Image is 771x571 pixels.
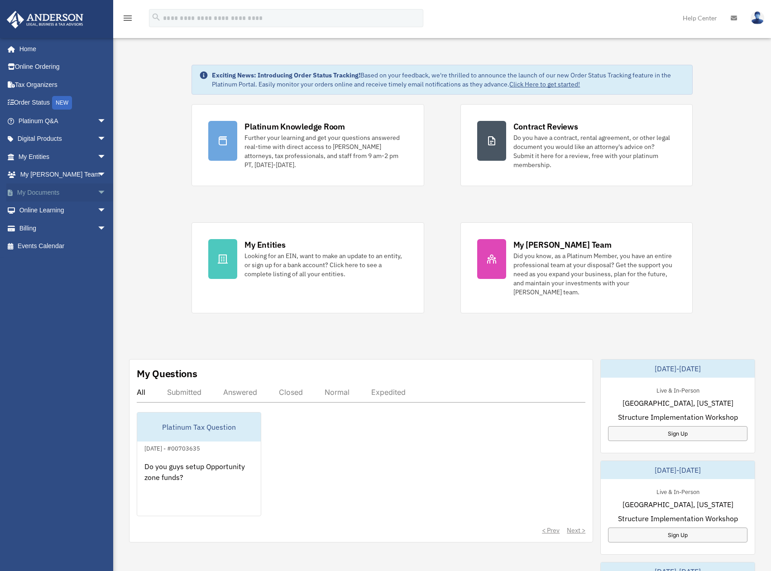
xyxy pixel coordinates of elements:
a: Sign Up [608,426,747,441]
div: Submitted [167,388,201,397]
a: Tax Organizers [6,76,120,94]
div: Do you have a contract, rental agreement, or other legal document you would like an attorney's ad... [513,133,676,169]
a: Platinum Tax Question[DATE] - #00703635Do you guys setup Opportunity zone funds? [137,412,261,516]
div: Platinum Tax Question [137,413,261,441]
div: Platinum Knowledge Room [244,121,345,132]
a: Events Calendar [6,237,120,255]
a: Sign Up [608,528,747,542]
div: Normal [325,388,350,397]
div: Answered [223,388,257,397]
span: arrow_drop_down [97,112,115,130]
div: Expedited [371,388,406,397]
a: Online Ordering [6,58,120,76]
span: arrow_drop_down [97,219,115,238]
div: [DATE]-[DATE] [601,461,755,479]
i: search [151,12,161,22]
div: My Questions [137,367,197,380]
div: Contract Reviews [513,121,578,132]
img: User Pic [751,11,764,24]
span: Structure Implementation Workshop [618,412,738,422]
div: Do you guys setup Opportunity zone funds? [137,454,261,524]
div: Did you know, as a Platinum Member, you have an entire professional team at your disposal? Get th... [513,251,676,297]
div: My [PERSON_NAME] Team [513,239,612,250]
span: arrow_drop_down [97,183,115,202]
a: Billingarrow_drop_down [6,219,120,237]
a: My Entitiesarrow_drop_down [6,148,120,166]
a: Click Here to get started! [509,80,580,88]
span: arrow_drop_down [97,166,115,184]
a: Platinum Q&Aarrow_drop_down [6,112,120,130]
div: [DATE] - #00703635 [137,443,207,452]
div: Live & In-Person [649,385,707,394]
div: NEW [52,96,72,110]
div: Live & In-Person [649,486,707,496]
a: Home [6,40,115,58]
a: Order StatusNEW [6,94,120,112]
div: Closed [279,388,303,397]
div: All [137,388,145,397]
strong: Exciting News: Introducing Order Status Tracking! [212,71,360,79]
span: arrow_drop_down [97,202,115,220]
a: Digital Productsarrow_drop_down [6,130,120,148]
span: [GEOGRAPHIC_DATA], [US_STATE] [623,499,733,510]
a: menu [122,16,133,24]
i: menu [122,13,133,24]
img: Anderson Advisors Platinum Portal [4,11,86,29]
span: [GEOGRAPHIC_DATA], [US_STATE] [623,398,733,408]
span: arrow_drop_down [97,130,115,149]
a: Contract Reviews Do you have a contract, rental agreement, or other legal document you would like... [460,104,693,186]
a: Platinum Knowledge Room Further your learning and get your questions answered real-time with dire... [192,104,424,186]
div: Based on your feedback, we're thrilled to announce the launch of our new Order Status Tracking fe... [212,71,685,89]
a: Online Learningarrow_drop_down [6,202,120,220]
a: My Documentsarrow_drop_down [6,183,120,202]
a: My [PERSON_NAME] Teamarrow_drop_down [6,166,120,184]
a: My Entities Looking for an EIN, want to make an update to an entity, or sign up for a bank accoun... [192,222,424,313]
span: Structure Implementation Workshop [618,513,738,524]
a: My [PERSON_NAME] Team Did you know, as a Platinum Member, you have an entire professional team at... [460,222,693,313]
div: [DATE]-[DATE] [601,360,755,378]
div: Further your learning and get your questions answered real-time with direct access to [PERSON_NAM... [244,133,407,169]
span: arrow_drop_down [97,148,115,166]
div: Looking for an EIN, want to make an update to an entity, or sign up for a bank account? Click her... [244,251,407,278]
div: My Entities [244,239,285,250]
